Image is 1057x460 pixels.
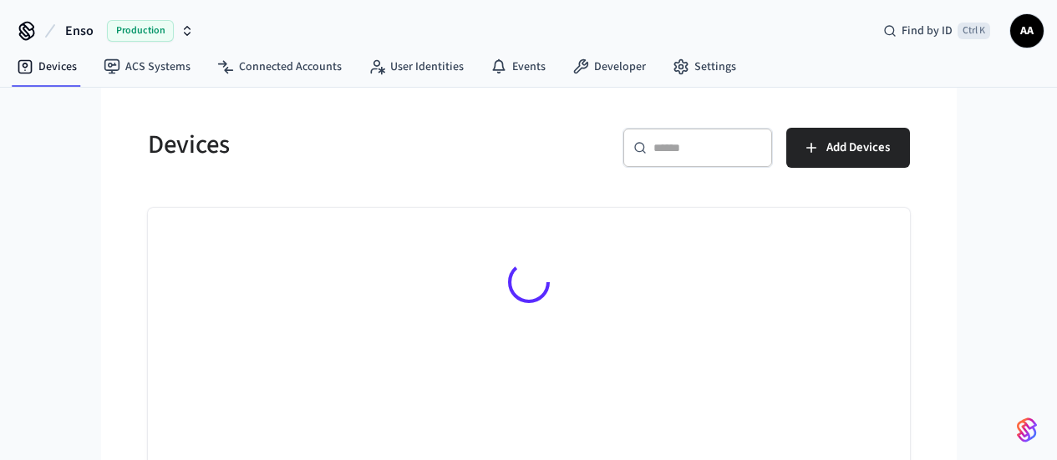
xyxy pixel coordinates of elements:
[477,52,559,82] a: Events
[148,128,519,162] h5: Devices
[90,52,204,82] a: ACS Systems
[3,52,90,82] a: Devices
[958,23,990,39] span: Ctrl K
[870,16,1004,46] div: Find by IDCtrl K
[107,20,174,42] span: Production
[786,128,910,168] button: Add Devices
[826,137,890,159] span: Add Devices
[1017,417,1037,443] img: SeamLogoGradient.69752ec5.svg
[659,52,750,82] a: Settings
[65,21,94,41] span: Enso
[559,52,659,82] a: Developer
[204,52,355,82] a: Connected Accounts
[902,23,953,39] span: Find by ID
[355,52,477,82] a: User Identities
[1010,14,1044,48] button: AA
[1012,16,1042,46] span: AA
